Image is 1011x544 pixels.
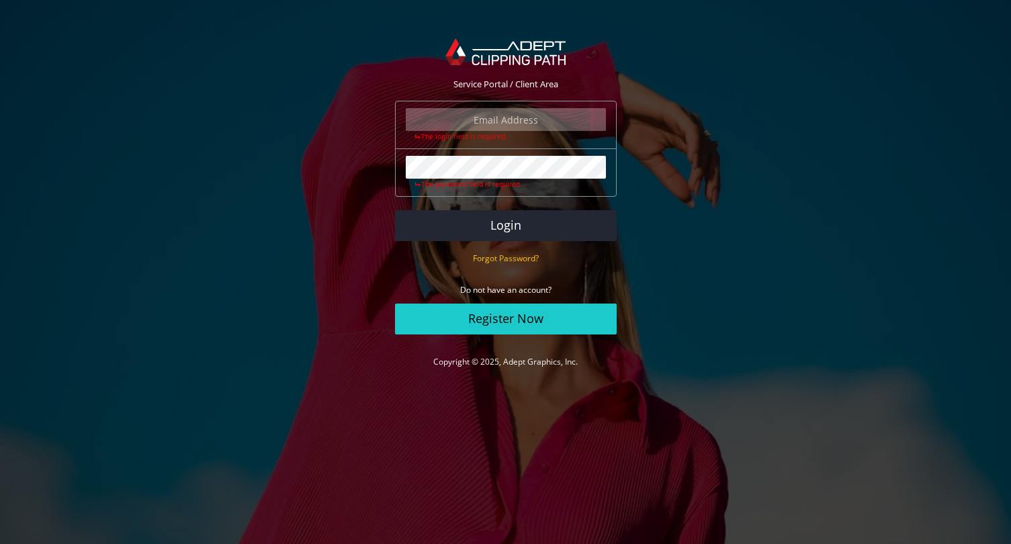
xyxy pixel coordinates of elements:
div: The login field is required. [406,131,606,142]
a: Forgot Password? [473,252,539,264]
img: Adept Graphics [445,38,566,65]
a: Copyright © 2025, Adept Graphics, Inc. [433,356,578,367]
a: Register Now [395,304,617,334]
div: The password field is required. [406,179,606,189]
small: Do not have an account? [460,284,552,296]
button: Login [395,210,617,241]
span: Service Portal / Client Area [453,78,558,90]
input: Email Address [406,108,606,131]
